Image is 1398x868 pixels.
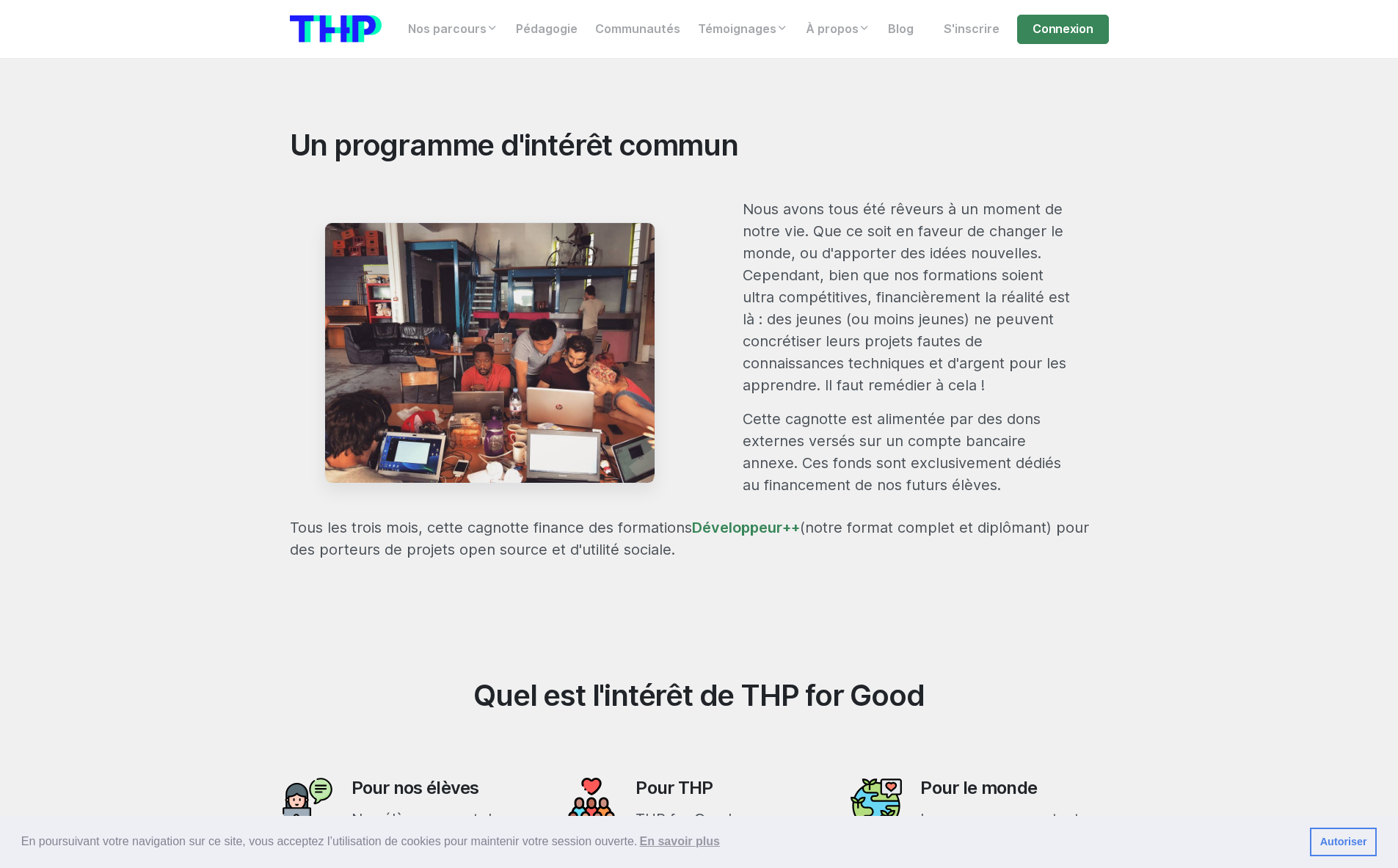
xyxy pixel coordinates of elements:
[689,15,797,44] a: Témoignages
[797,15,879,44] a: À propos
[290,15,382,43] img: logo
[879,15,922,44] a: Blog
[743,198,1074,396] p: Nous avons tous été rêveurs à un moment de notre vie. Que ce soit en faveur de changer le monde, ...
[935,15,1008,44] a: S'inscrire
[636,778,832,799] h3: Pour THP
[1310,828,1377,857] a: dismiss cookie message
[850,778,903,831] img: pictogramme globe
[281,778,334,831] img: pictogramme développeur
[21,831,1298,853] span: En poursuivant votre navigation sur ce site, vous acceptez l’utilisation de cookies pour mainteni...
[1017,15,1108,44] a: Connexion
[352,778,548,799] h3: Pour nos élèves
[290,678,1109,713] h2: Quel est l'intérêt de THP for Good
[920,778,1117,799] h3: Pour le monde
[399,15,507,44] a: Nos parcours
[565,778,618,831] img: pictogramme communauté
[743,408,1074,496] p: Cette cagnotte est alimentée par des dons externes versés sur un compte bancaire annexe. Ces fond...
[290,517,1109,561] p: Tous les trois mois, cette cagnotte finance des formations (notre format complet et diplômant) po...
[324,222,655,484] img: étudiants en reconversion vers le développement web
[290,128,738,162] span: Un programme d'intérêt commun
[586,15,689,44] a: Communautés
[507,15,586,44] a: Pédagogie
[692,519,800,536] a: Développeur++
[637,831,722,853] a: learn more about cookies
